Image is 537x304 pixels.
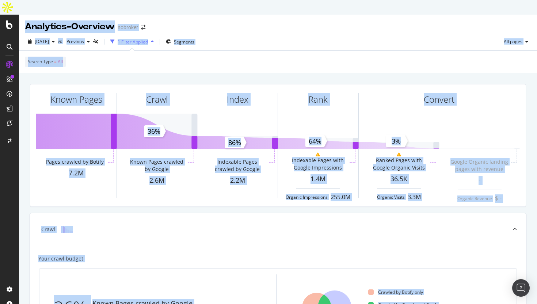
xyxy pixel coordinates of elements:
[163,36,197,47] button: Segments
[118,39,148,45] div: 1 Filter Applied
[46,158,104,166] div: Pages crawled by Botify
[174,39,194,45] span: Segments
[512,279,530,297] div: Open Intercom Messenger
[64,38,84,45] span: Previous
[207,158,267,173] div: Indexable Pages crawled by Google
[28,58,53,65] span: Search Type
[117,176,197,185] div: 2.6M
[331,193,350,201] div: 255.0M
[141,25,145,30] div: arrow-right-arrow-left
[118,24,138,31] div: nobroker
[50,93,102,106] div: Known Pages
[35,38,49,45] span: 2025 Sep. 1st
[36,168,117,178] div: 7.2M
[286,194,328,200] div: Organic Impressions
[58,38,64,44] span: vs
[41,226,55,233] div: Crawl
[64,36,93,47] button: Previous
[308,93,328,106] div: Rank
[38,255,83,262] div: Your crawl budget
[368,289,423,295] div: Crawled by Botify only
[501,36,531,47] button: All pages
[61,226,73,233] img: block-icon
[227,93,248,106] div: Index
[58,57,63,67] span: All
[54,58,57,65] span: =
[288,157,348,171] div: Indexable Pages with Google Impressions
[25,20,115,33] div: Analytics - Overview
[278,174,358,184] div: 1.4M
[501,38,522,45] span: All pages
[127,158,187,173] div: Known Pages crawled by Google
[25,36,58,47] button: [DATE]
[107,36,157,47] button: 1 Filter Applied
[146,93,168,106] div: Crawl
[197,176,278,185] div: 2.2M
